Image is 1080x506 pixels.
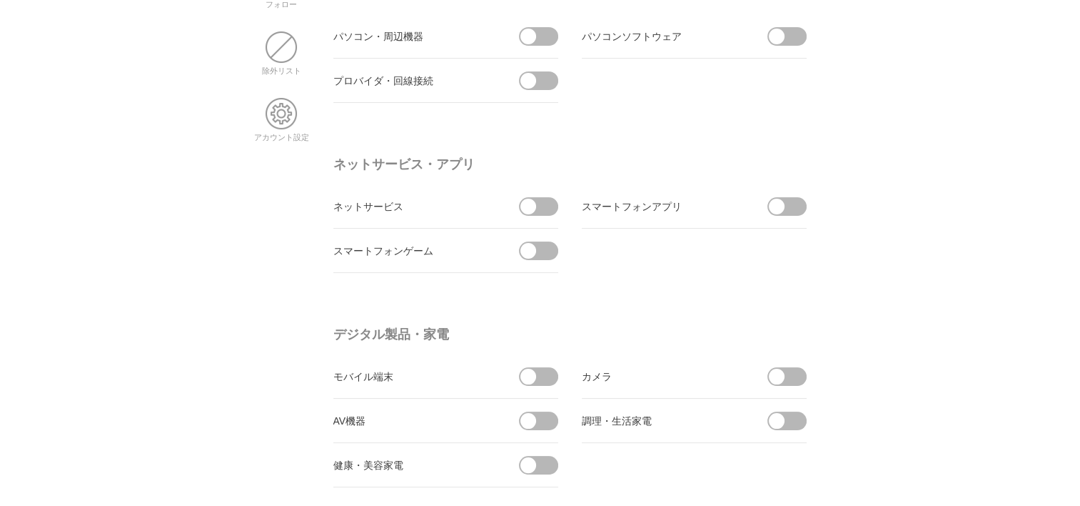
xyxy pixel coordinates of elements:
[333,197,494,215] div: ネットサービス
[333,152,812,177] h4: ネットサービス・アプリ
[582,412,742,430] div: 調理・生活家電
[333,412,494,430] div: AV機器
[333,456,494,474] div: 健康・美容家電
[582,27,742,45] div: パソコンソフトウェア
[254,122,309,142] a: アカウント設定
[333,242,494,259] div: スマートフォンゲーム
[582,197,742,215] div: スマートフォンアプリ
[333,322,812,347] h4: デジタル製品・家電
[333,367,494,385] div: モバイル端末
[582,367,742,385] div: カメラ
[333,71,494,89] div: プロバイダ・回線接続
[262,56,301,75] a: 除外リスト
[333,27,494,45] div: パソコン・周辺機器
